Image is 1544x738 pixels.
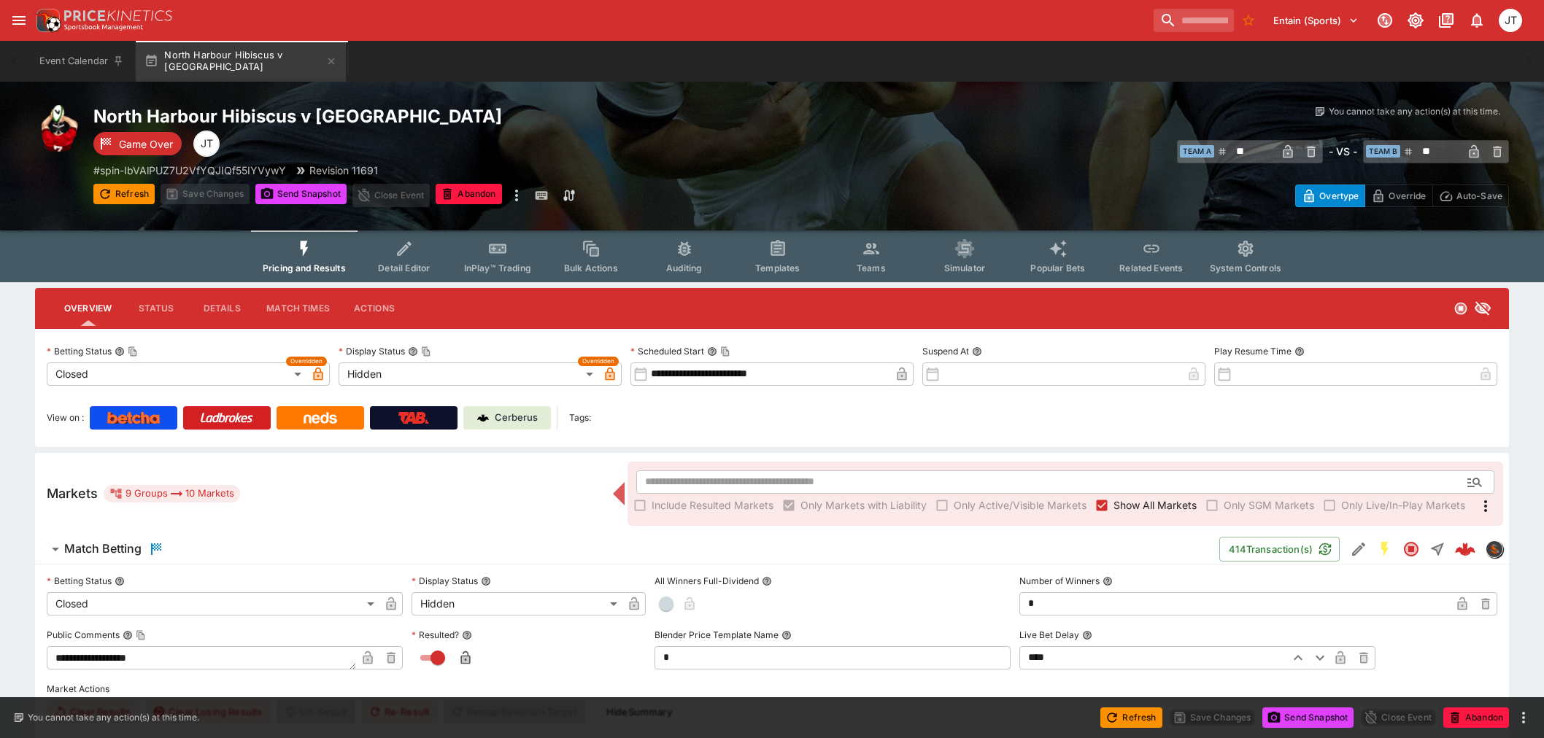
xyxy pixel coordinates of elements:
button: Actions [341,291,407,326]
button: Match Times [255,291,341,326]
button: Match Betting [35,535,1219,564]
span: Teams [857,263,886,273]
button: Live Bet Delay [1082,630,1092,640]
svg: Closed [1454,301,1468,316]
h5: Markets [47,485,98,502]
button: Toggle light/dark mode [1402,7,1429,34]
span: Mark an event as closed and abandoned. [1443,709,1509,723]
div: Joshua Thomson [1499,9,1522,32]
button: Refresh [93,184,155,204]
span: Auditing [666,263,702,273]
button: Betting Status [115,576,125,586]
button: Status [123,291,189,326]
button: Blender Price Template Name [781,630,792,640]
button: Closed [1398,536,1424,562]
button: Select Tenant [1265,9,1367,32]
p: All Winners Full-Dividend [655,575,759,587]
p: Display Status [412,575,478,587]
p: Betting Status [47,575,112,587]
button: Copy To Clipboard [421,346,431,357]
button: open drawer [6,7,32,34]
div: 9 Groups 10 Markets [109,485,234,502]
span: Team A [1180,145,1214,158]
button: Suspend At [972,346,982,357]
button: Send Snapshot [255,184,347,204]
button: Joshua Thomson [1494,4,1526,36]
span: Only Active/Visible Markets [954,497,1086,513]
p: Resulted? [412,629,459,641]
button: SGM Enabled [1372,536,1398,562]
button: Display StatusCopy To Clipboard [408,346,418,357]
button: Overview [53,291,123,326]
button: Public CommentsCopy To Clipboard [123,630,133,640]
span: Templates [755,263,800,273]
span: Team B [1366,145,1400,158]
button: more [508,184,525,207]
h6: - VS - [1329,144,1357,159]
span: Overridden [582,357,614,366]
img: rugby_union.png [35,105,82,152]
button: Event Calendar [31,41,133,82]
label: Market Actions [47,678,1497,700]
span: System Controls [1210,263,1281,273]
div: Hidden [339,362,598,386]
button: Auto-Save [1432,184,1509,207]
button: Straight [1424,536,1451,562]
span: Bulk Actions [564,263,618,273]
p: Blender Price Template Name [655,629,779,641]
label: Tags: [569,406,591,430]
label: View on : [47,406,84,430]
button: Send Snapshot [1262,707,1354,728]
button: Overtype [1295,184,1365,207]
button: more [1515,709,1532,726]
p: Cerberus [495,411,538,425]
button: Open [1462,469,1488,495]
p: Overtype [1319,188,1359,203]
button: Play Resume Time [1294,346,1305,357]
p: Number of Winners [1019,575,1100,587]
button: Betting StatusCopy To Clipboard [115,346,125,357]
p: Scheduled Start [630,345,704,357]
span: Only SGM Markets [1224,497,1314,513]
button: Resulted? [462,630,472,640]
div: sportingsolutions [1486,540,1503,558]
p: Override [1389,188,1426,203]
p: Display Status [339,345,405,357]
button: Scheduled StartCopy To Clipboard [707,346,717,357]
svg: Closed [1402,540,1420,558]
button: 414Transaction(s) [1219,537,1340,562]
button: Copy To Clipboard [136,630,146,640]
button: Refresh [1100,707,1162,728]
p: You cannot take any action(s) at this time. [28,711,199,724]
button: Copy To Clipboard [128,346,138,357]
p: Suspend At [922,345,969,357]
button: Connected to PK [1372,7,1398,34]
img: Cerberus [477,412,489,424]
a: Cerberus [463,406,551,430]
h2: Copy To Clipboard [93,105,801,128]
span: Only Markets with Liability [800,497,927,513]
p: Public Comments [47,629,120,641]
div: 3004c181-283f-4247-8dee-67eb5c166ac2 [1455,539,1475,559]
button: Abandon [1443,707,1509,728]
p: Game Over [119,136,173,152]
img: Sportsbook Management [64,24,143,31]
p: Revision 11691 [309,163,378,178]
button: Copy To Clipboard [720,346,730,357]
h6: Match Betting [64,541,142,556]
p: Copy To Clipboard [93,163,286,178]
p: Betting Status [47,345,112,357]
button: Display Status [481,576,491,586]
input: search [1154,9,1234,32]
span: Mark an event as closed and abandoned. [436,186,501,201]
span: Only Live/In-Play Markets [1341,497,1465,513]
img: TabNZ [398,412,429,424]
button: No Bookmarks [1237,9,1260,32]
div: Closed [47,362,306,386]
span: Include Resulted Markets [652,497,773,513]
span: Detail Editor [378,263,430,273]
p: You cannot take any action(s) at this time. [1329,105,1500,118]
button: All Winners Full-Dividend [762,576,772,586]
p: Auto-Save [1456,188,1502,203]
span: Related Events [1119,263,1183,273]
